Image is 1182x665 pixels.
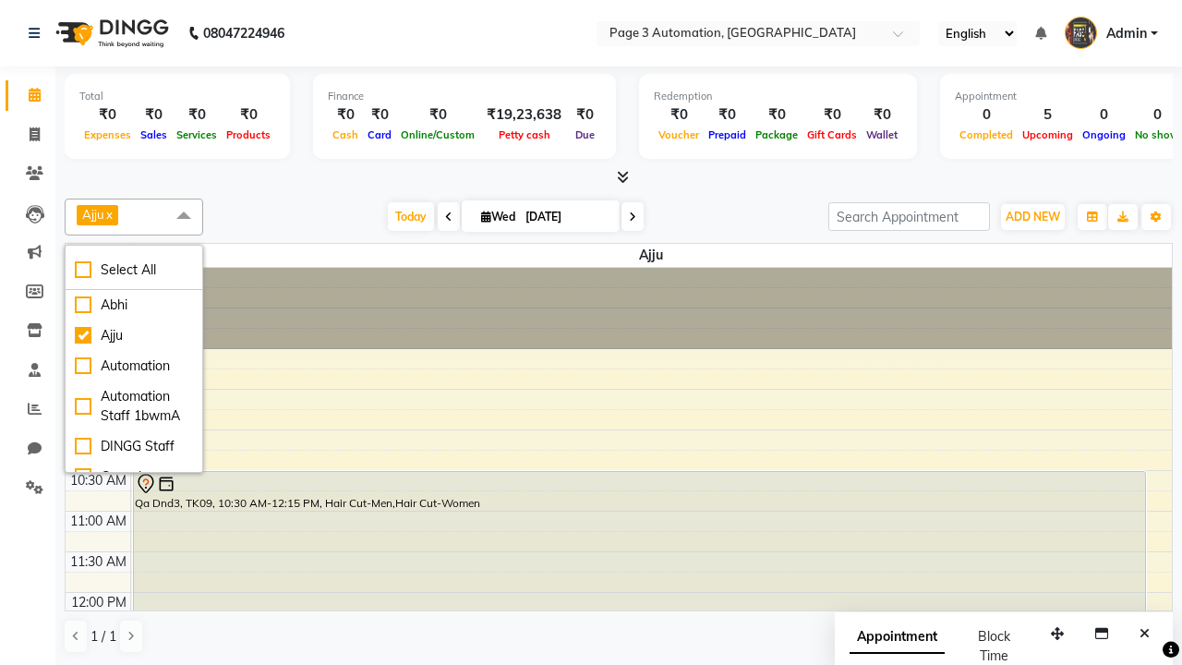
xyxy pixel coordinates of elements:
span: Wed [476,210,520,224]
div: 12:00 PM [67,593,130,612]
span: Prepaid [704,128,751,141]
div: ₹0 [569,104,601,126]
span: Petty cash [494,128,555,141]
div: ₹0 [136,104,172,126]
div: ₹0 [704,104,751,126]
div: Ganesh [75,467,193,487]
span: Ajju [82,207,104,222]
input: 2025-10-01 [520,203,612,231]
div: Stylist [66,244,130,263]
span: 1 / 1 [90,627,116,647]
span: Appointment [850,621,945,654]
span: Ajju [131,244,1173,267]
span: Block Time [978,628,1010,664]
span: Upcoming [1018,128,1078,141]
div: 0 [1078,104,1130,126]
div: ₹0 [802,104,862,126]
div: Redemption [654,89,902,104]
div: ₹0 [862,104,902,126]
div: Automation [75,357,193,376]
div: ₹0 [172,104,222,126]
div: 5 [1018,104,1078,126]
div: Select All [75,260,193,280]
span: Online/Custom [396,128,479,141]
div: 0 [955,104,1018,126]
div: Qa Dnd3, TK09, 10:30 AM-12:15 PM, Hair Cut-Men,Hair Cut-Women [134,472,1145,611]
div: ₹0 [654,104,704,126]
div: ₹0 [79,104,136,126]
span: Voucher [654,128,704,141]
span: Due [571,128,599,141]
span: Admin [1106,24,1147,43]
span: Products [222,128,275,141]
span: Card [363,128,396,141]
button: Close [1131,620,1158,648]
span: ADD NEW [1006,210,1060,224]
div: 11:30 AM [66,552,130,572]
div: Automation Staff 1bwmA [75,387,193,426]
span: Wallet [862,128,902,141]
img: Admin [1065,17,1097,49]
div: 10:30 AM [66,471,130,490]
div: ₹19,23,638 [479,104,569,126]
div: 11:00 AM [66,512,130,531]
div: ₹0 [222,104,275,126]
div: ₹0 [751,104,802,126]
span: Package [751,128,802,141]
span: Ongoing [1078,128,1130,141]
div: Ajju [75,326,193,345]
span: Services [172,128,222,141]
div: ₹0 [396,104,479,126]
span: Cash [328,128,363,141]
div: ₹0 [328,104,363,126]
div: Total [79,89,275,104]
span: Today [388,202,434,231]
div: Abhi [75,296,193,315]
div: ₹0 [363,104,396,126]
button: ADD NEW [1001,204,1065,230]
span: Sales [136,128,172,141]
div: DINGG Staff [75,437,193,456]
span: Expenses [79,128,136,141]
span: Gift Cards [802,128,862,141]
b: 08047224946 [203,7,284,59]
img: logo [47,7,174,59]
span: Completed [955,128,1018,141]
a: x [104,207,113,222]
div: Finance [328,89,601,104]
input: Search Appointment [828,202,990,231]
